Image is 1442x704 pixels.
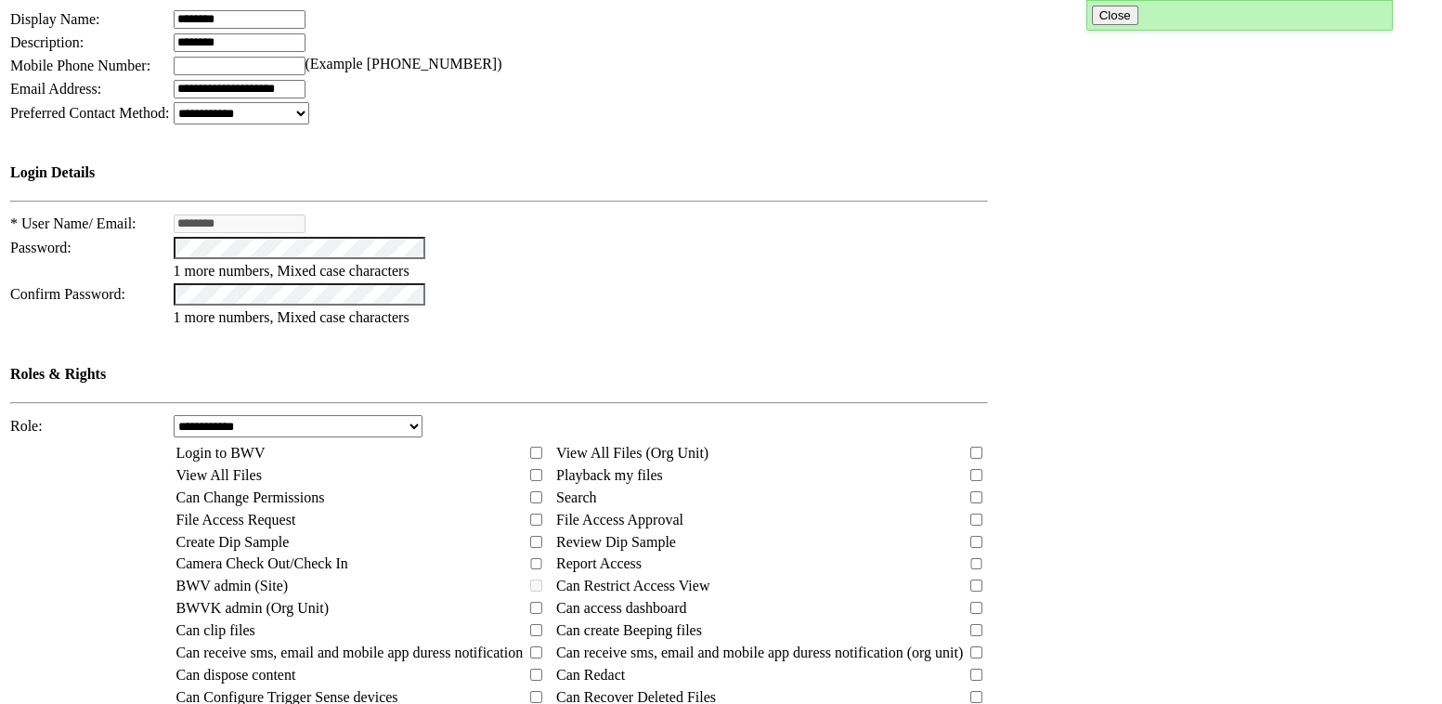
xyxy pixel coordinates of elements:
td: Role: [9,414,171,438]
span: Can clip files [176,622,255,638]
span: Report Access [556,555,642,571]
span: Mobile Phone Number: [10,58,150,73]
span: Can receive sms, email and mobile app duress notification [176,645,524,660]
span: Playback my files [556,467,663,483]
span: Can dispose content [176,667,296,683]
span: Preferred Contact Method: [10,105,170,121]
span: Can create Beeping files [556,622,702,638]
span: BWVK admin (Org Unit) [176,600,330,616]
span: View All Files [176,467,262,483]
span: Can receive sms, email and mobile app duress notification (org unit) [556,645,963,660]
span: Can Redact [556,667,625,683]
span: Create Dip Sample [176,534,290,550]
span: Can access dashboard [556,600,686,616]
span: Camera Check Out/Check In [176,555,348,571]
span: Can Change Permissions [176,489,325,505]
span: Login to BWV [176,445,266,461]
span: Search [556,489,597,505]
span: View All Files (Org Unit) [556,445,708,461]
span: Description: [10,34,84,50]
span: (Example [PHONE_NUMBER]) [305,56,502,72]
span: Review Dip Sample [556,534,676,550]
span: Password: [10,240,71,255]
span: 1 more numbers, Mixed case characters [174,263,409,279]
button: Close [1092,6,1138,25]
h4: Login Details [10,164,988,181]
span: BWV admin (Site) [176,578,289,593]
span: Can Restrict Access View [556,578,709,593]
h4: Roles & Rights [10,366,988,383]
span: File Access Approval [556,512,683,528]
span: Display Name: [10,11,99,27]
span: Confirm Password: [10,286,125,302]
span: File Access Request [176,512,296,528]
span: Email Address: [10,81,101,97]
span: 1 more numbers, Mixed case characters [174,309,409,325]
span: * User Name/ Email: [10,215,136,231]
